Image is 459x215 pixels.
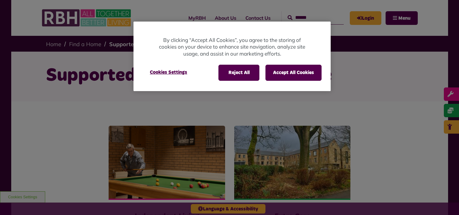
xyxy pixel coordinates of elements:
[158,37,306,57] p: By clicking “Accept All Cookies”, you agree to the storing of cookies on your device to enhance s...
[133,22,331,91] div: Cookie banner
[265,65,322,80] button: Accept All Cookies
[143,65,194,80] button: Cookies Settings
[133,22,331,91] div: Privacy
[218,65,259,80] button: Reject All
